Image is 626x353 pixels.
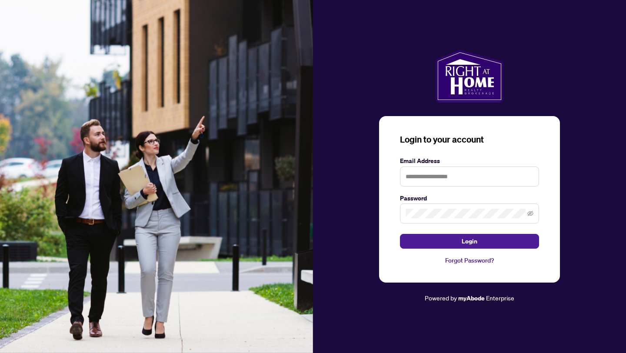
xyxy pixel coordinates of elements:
label: Password [400,193,539,203]
img: ma-logo [436,50,503,102]
h3: Login to your account [400,133,539,146]
span: Login [462,234,477,248]
button: Login [400,234,539,249]
label: Email Address [400,156,539,166]
span: eye-invisible [527,210,533,216]
span: Enterprise [486,294,514,302]
span: Powered by [425,294,457,302]
a: Forgot Password? [400,256,539,265]
a: myAbode [458,293,485,303]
